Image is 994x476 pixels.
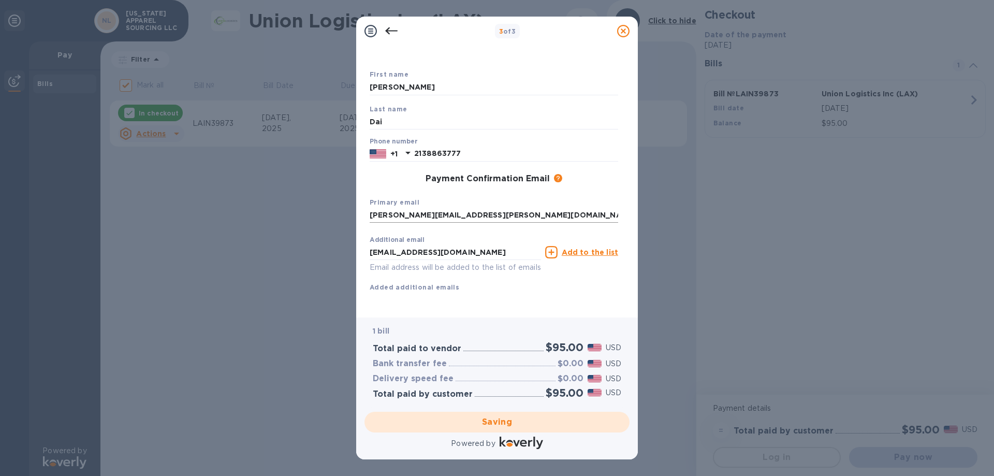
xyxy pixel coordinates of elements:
[558,359,583,369] h3: $0.00
[370,70,408,78] b: First name
[606,342,621,353] p: USD
[499,27,516,35] b: of 3
[370,148,386,160] img: US
[588,375,602,382] img: USD
[373,374,454,384] h3: Delivery speed fee
[370,283,459,291] b: Added additional emails
[588,389,602,396] img: USD
[370,114,618,129] input: Enter your last name
[546,386,583,399] h2: $95.00
[370,208,618,223] input: Enter your primary name
[390,149,398,159] p: +1
[562,248,618,256] u: Add to the list
[414,146,618,162] input: Enter your phone number
[546,341,583,354] h2: $95.00
[500,437,543,449] img: Logo
[426,174,550,184] h3: Payment Confirmation Email
[370,198,419,206] b: Primary email
[499,27,503,35] span: 3
[451,438,495,449] p: Powered by
[373,327,389,335] b: 1 bill
[370,244,541,260] input: Enter additional email
[588,344,602,351] img: USD
[606,373,621,384] p: USD
[370,80,618,95] input: Enter your first name
[606,387,621,398] p: USD
[370,105,407,113] b: Last name
[588,360,602,367] img: USD
[373,344,461,354] h3: Total paid to vendor
[606,358,621,369] p: USD
[370,139,417,145] label: Phone number
[373,390,473,399] h3: Total paid by customer
[370,262,541,273] p: Email address will be added to the list of emails
[373,359,447,369] h3: Bank transfer fee
[558,374,583,384] h3: $0.00
[370,237,425,243] label: Additional email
